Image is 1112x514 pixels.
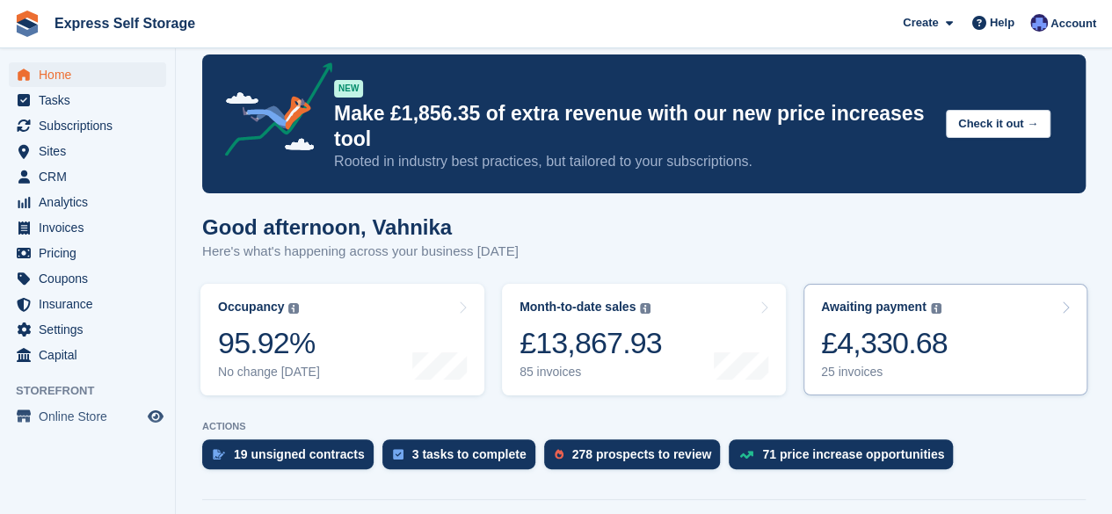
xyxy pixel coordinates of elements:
span: Analytics [39,190,144,214]
span: Coupons [39,266,144,291]
a: Awaiting payment £4,330.68 25 invoices [803,284,1087,395]
a: Month-to-date sales £13,867.93 85 invoices [502,284,786,395]
div: Month-to-date sales [520,300,636,315]
a: 278 prospects to review [544,439,730,478]
span: Home [39,62,144,87]
p: Rooted in industry best practices, but tailored to your subscriptions. [334,152,932,171]
a: menu [9,266,166,291]
div: NEW [334,80,363,98]
span: Invoices [39,215,144,240]
span: Storefront [16,382,175,400]
div: 85 invoices [520,365,662,380]
div: Awaiting payment [821,300,927,315]
div: 25 invoices [821,365,948,380]
button: Check it out → [946,110,1050,139]
a: menu [9,139,166,163]
div: £4,330.68 [821,325,948,361]
img: icon-info-grey-7440780725fd019a000dd9b08b2336e03edf1995a4989e88bcd33f0948082b44.svg [931,303,941,314]
span: Capital [39,343,144,367]
div: No change [DATE] [218,365,320,380]
a: menu [9,317,166,342]
span: Subscriptions [39,113,144,138]
a: menu [9,190,166,214]
img: prospect-51fa495bee0391a8d652442698ab0144808aea92771e9ea1ae160a38d050c398.svg [555,449,563,460]
a: 71 price increase opportunities [729,439,962,478]
a: menu [9,113,166,138]
p: Here's what's happening across your business [DATE] [202,242,519,262]
div: 278 prospects to review [572,447,712,461]
span: Account [1050,15,1096,33]
a: 19 unsigned contracts [202,439,382,478]
span: Create [903,14,938,32]
img: icon-info-grey-7440780725fd019a000dd9b08b2336e03edf1995a4989e88bcd33f0948082b44.svg [640,303,650,314]
h1: Good afternoon, Vahnika [202,215,519,239]
p: ACTIONS [202,421,1086,432]
a: menu [9,62,166,87]
div: £13,867.93 [520,325,662,361]
a: menu [9,215,166,240]
a: Preview store [145,406,166,427]
a: menu [9,241,166,265]
div: 19 unsigned contracts [234,447,365,461]
a: Express Self Storage [47,9,202,38]
span: Pricing [39,241,144,265]
a: menu [9,88,166,112]
img: icon-info-grey-7440780725fd019a000dd9b08b2336e03edf1995a4989e88bcd33f0948082b44.svg [288,303,299,314]
span: Sites [39,139,144,163]
img: task-75834270c22a3079a89374b754ae025e5fb1db73e45f91037f5363f120a921f8.svg [393,449,403,460]
div: 71 price increase opportunities [762,447,944,461]
a: menu [9,292,166,316]
p: Make £1,856.35 of extra revenue with our new price increases tool [334,101,932,152]
span: Tasks [39,88,144,112]
img: contract_signature_icon-13c848040528278c33f63329250d36e43548de30e8caae1d1a13099fd9432cc5.svg [213,449,225,460]
span: CRM [39,164,144,189]
span: Online Store [39,404,144,429]
a: Occupancy 95.92% No change [DATE] [200,284,484,395]
span: Help [990,14,1014,32]
a: menu [9,164,166,189]
img: price-adjustments-announcement-icon-8257ccfd72463d97f412b2fc003d46551f7dbcb40ab6d574587a9cd5c0d94... [210,62,333,163]
a: 3 tasks to complete [382,439,544,478]
img: stora-icon-8386f47178a22dfd0bd8f6a31ec36ba5ce8667c1dd55bd0f319d3a0aa187defe.svg [14,11,40,37]
img: price_increase_opportunities-93ffe204e8149a01c8c9dc8f82e8f89637d9d84a8eef4429ea346261dce0b2c0.svg [739,451,753,459]
a: menu [9,404,166,429]
div: 3 tasks to complete [412,447,527,461]
span: Settings [39,317,144,342]
div: Occupancy [218,300,284,315]
a: menu [9,343,166,367]
div: 95.92% [218,325,320,361]
img: Vahnika Batchu [1030,14,1048,32]
span: Insurance [39,292,144,316]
